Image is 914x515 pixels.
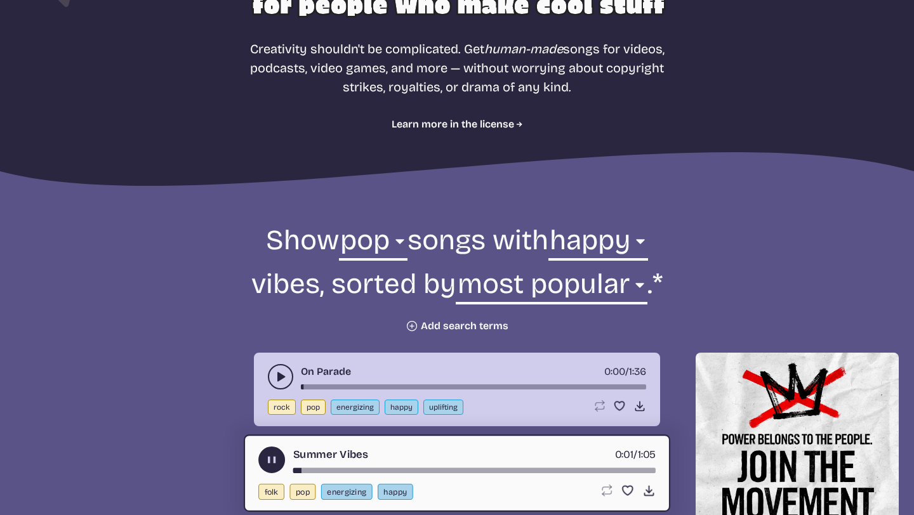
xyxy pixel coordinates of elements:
i: human-made [484,41,563,56]
button: Favorite [621,484,634,497]
button: happy [385,400,418,415]
span: timer [615,448,633,460]
a: Summer Vibes [293,447,369,462]
select: vibe [548,222,648,266]
button: happy [378,484,413,500]
button: uplifting [423,400,463,415]
div: / [604,364,646,379]
a: On Parade [301,364,351,379]
button: energizing [321,484,373,500]
button: Add search terms [406,320,508,332]
button: Loop [593,400,606,412]
button: play-pause toggle [268,364,293,389]
select: genre [339,222,407,266]
span: 1:05 [638,448,656,460]
div: / [615,447,656,462]
select: sorting [456,266,647,310]
div: song-time-bar [293,468,656,473]
button: play-pause toggle [258,447,285,473]
button: pop [289,484,315,500]
button: Loop [600,484,613,497]
span: timer [604,365,625,377]
a: Learn more in the license [392,117,523,132]
button: Favorite [613,400,626,412]
span: 1:36 [629,365,646,377]
button: folk [258,484,284,500]
button: pop [301,400,326,415]
button: energizing [331,400,380,415]
p: Creativity shouldn't be complicated. Get songs for videos, podcasts, video games, and more — with... [249,39,665,96]
form: Show songs with vibes, sorted by . [112,222,802,332]
div: song-time-bar [301,384,646,389]
button: rock [268,400,296,415]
